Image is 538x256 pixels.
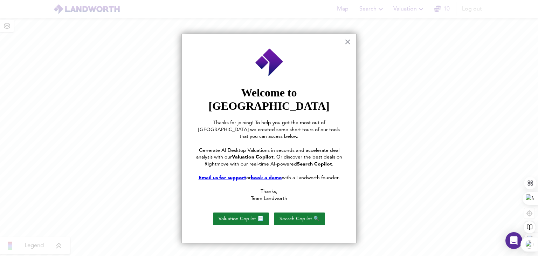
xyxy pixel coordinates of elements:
[505,232,522,249] div: Open Intercom Messenger
[199,175,246,180] a: Email us for support
[282,175,340,180] span: with a Landworth founder.
[196,86,342,113] p: Welcome to [GEOGRAPHIC_DATA]
[232,155,274,160] strong: Valuation Copilot
[297,162,332,167] strong: Search Copilot
[205,155,344,167] span: . Or discover the best deals on Rightmove with our real-time AI-powered
[213,213,269,225] button: Valuation Copilot 📃
[344,36,351,47] button: Close
[196,120,342,140] p: Thanks for joining! To help you get the most out of [GEOGRAPHIC_DATA] we created some short tours...
[332,162,333,167] span: .
[196,148,341,160] span: Generate AI Desktop Valuations in seconds and accelerate deal analysis with our
[196,195,342,202] p: Team Landworth
[255,48,284,77] img: Employee Photo
[251,175,282,180] a: book a demo
[274,213,325,225] button: Search Copilot 🔍
[246,175,251,180] span: or
[196,188,342,195] p: Thanks,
